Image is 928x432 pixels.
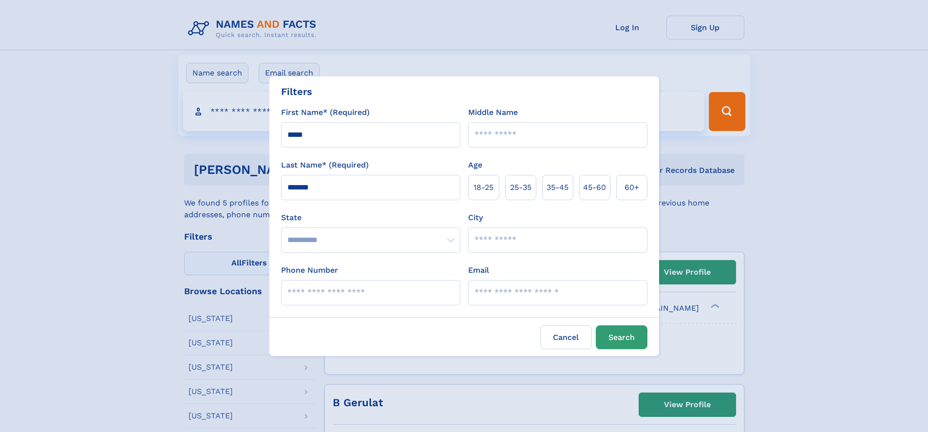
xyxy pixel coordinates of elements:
label: Cancel [540,325,592,349]
label: Middle Name [468,107,518,118]
div: Filters [281,84,312,99]
label: State [281,212,460,224]
button: Search [596,325,647,349]
span: 45‑60 [583,182,606,193]
label: Phone Number [281,264,338,276]
span: 25‑35 [510,182,531,193]
label: Email [468,264,489,276]
label: City [468,212,483,224]
span: 35‑45 [547,182,568,193]
span: 60+ [625,182,639,193]
label: Last Name* (Required) [281,159,369,171]
label: First Name* (Required) [281,107,370,118]
label: Age [468,159,482,171]
span: 18‑25 [473,182,493,193]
